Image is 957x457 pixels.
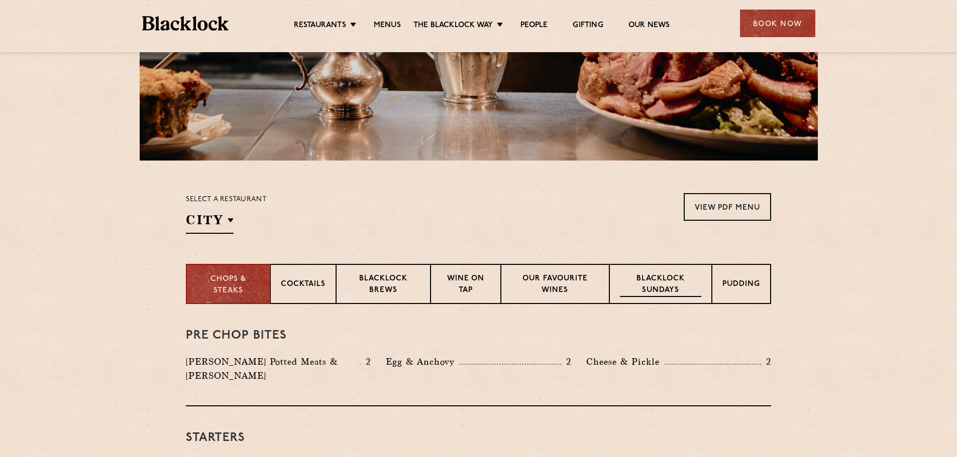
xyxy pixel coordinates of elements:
[374,21,401,32] a: Menus
[347,273,420,297] p: Blacklock Brews
[722,279,760,291] p: Pudding
[441,273,490,297] p: Wine on Tap
[186,211,234,234] h2: City
[186,329,771,342] h3: Pre Chop Bites
[586,355,665,369] p: Cheese & Pickle
[197,274,260,296] p: Chops & Steaks
[281,279,326,291] p: Cocktails
[186,431,771,444] h3: Starters
[620,273,701,297] p: Blacklock Sundays
[761,355,771,368] p: 2
[413,21,493,32] a: The Blacklock Way
[740,10,815,37] div: Book Now
[186,193,267,206] p: Select a restaurant
[573,21,603,32] a: Gifting
[142,16,229,31] img: BL_Textured_Logo-footer-cropped.svg
[186,355,360,383] p: [PERSON_NAME] Potted Meats & [PERSON_NAME]
[684,193,771,221] a: View PDF Menu
[294,21,346,32] a: Restaurants
[520,21,548,32] a: People
[628,21,670,32] a: Our News
[361,355,371,368] p: 2
[511,273,598,297] p: Our favourite wines
[386,355,459,369] p: Egg & Anchovy
[561,355,571,368] p: 2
